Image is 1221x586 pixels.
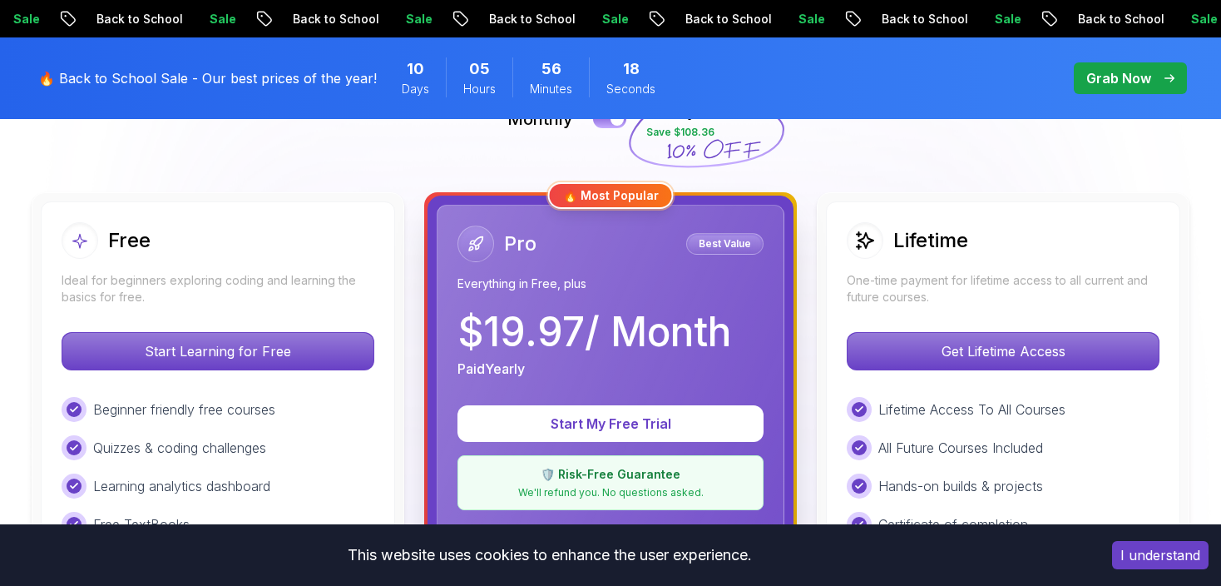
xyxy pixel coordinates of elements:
p: Ideal for beginners exploring coding and learning the basics for free. [62,272,374,305]
button: Get Lifetime Access [847,332,1159,370]
p: Monthly [507,107,573,131]
span: 56 Minutes [541,57,561,81]
h2: Lifetime [893,227,968,254]
p: Sale [1142,11,1195,27]
p: Certificate of completion [878,514,1028,534]
p: Sale [946,11,999,27]
span: 10 Days [407,57,424,81]
p: Lifetime Access To All Courses [878,400,1065,420]
p: Beginner friendly free courses [93,400,275,420]
button: Start Learning for Free [62,332,374,370]
p: Sale [749,11,803,27]
span: Days [402,81,429,97]
p: Back to School [1029,11,1142,27]
p: Sale [161,11,214,27]
p: Sale [553,11,606,27]
p: Back to School [47,11,161,27]
p: Start Learning for Free [62,333,373,370]
p: Back to School [636,11,749,27]
p: One-time payment for lifetime access to all current and future courses. [847,272,1159,305]
p: 🔥 Back to School Sale - Our best prices of the year! [38,68,377,88]
a: Get Lifetime Access [847,343,1159,360]
span: 18 Seconds [623,57,640,81]
span: ✓ 7-day free trial [619,524,703,537]
span: ✓ Cancel anytime [519,524,606,537]
p: Back to School [440,11,553,27]
p: Get Lifetime Access [848,333,1159,370]
p: We'll refund you. No questions asked. [468,486,753,499]
p: Quizzes & coding challenges [93,438,266,458]
p: Free TextBooks [93,514,190,534]
p: $ 19.97 / Month [457,312,731,352]
p: 🛡️ Risk-Free Guarantee [468,466,753,483]
p: Back to School [244,11,357,27]
p: Paid Yearly [457,359,525,379]
span: 5 Hours [469,57,490,81]
div: This website uses cookies to enhance the user experience. [12,537,1087,574]
p: Grab Now [1086,68,1151,88]
span: Hours [463,81,496,97]
p: Learning analytics dashboard [93,476,270,496]
a: Start Learning for Free [62,343,374,360]
p: Back to School [833,11,946,27]
p: Best Value [689,236,761,252]
h2: Pro [504,231,536,257]
p: Sale [357,11,410,27]
span: Seconds [606,81,655,97]
p: All Future Courses Included [878,438,1043,458]
p: Everything in Free, plus [457,276,764,292]
p: Start My Free Trial [477,414,744,434]
h2: Free [108,227,151,254]
button: Start My Free Trial [457,405,764,442]
p: Hands-on builds & projects [878,476,1043,496]
button: Accept cookies [1112,541,1209,569]
span: Minutes [530,81,572,97]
